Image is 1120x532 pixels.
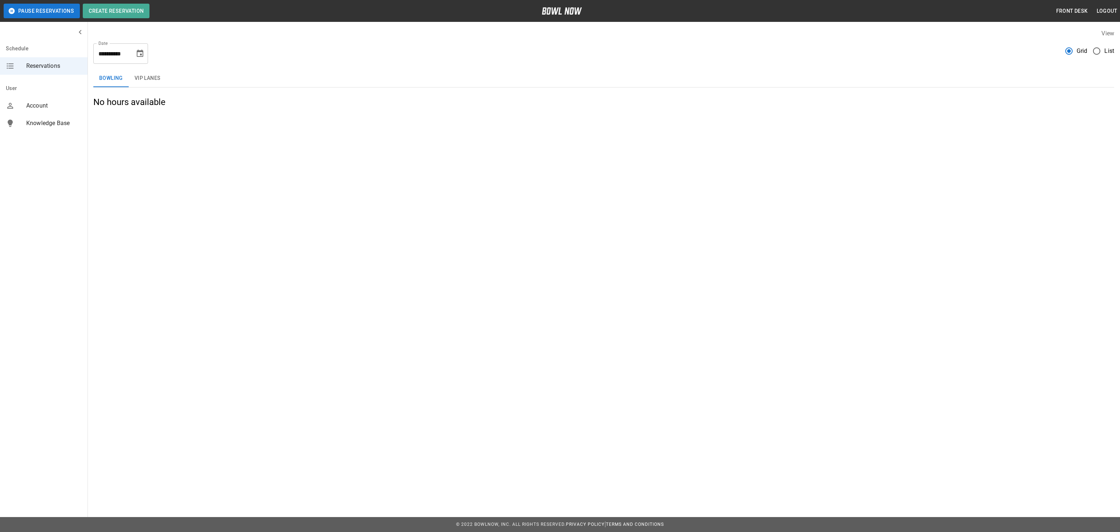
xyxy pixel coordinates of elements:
img: logo [542,7,582,15]
div: inventory tabs [93,70,1114,87]
button: Bowling [93,70,129,87]
label: View [1101,30,1114,37]
button: Choose date, selected date is Oct 10, 2025 [133,46,147,61]
span: Knowledge Base [26,119,82,128]
button: Logout [1094,4,1120,18]
span: Account [26,101,82,110]
span: © 2022 BowlNow, Inc. All Rights Reserved. [456,522,566,527]
span: Reservations [26,62,82,70]
button: Pause Reservations [4,4,80,18]
span: List [1104,47,1114,55]
button: VIP Lanes [129,70,167,87]
h5: No hours available [93,96,166,108]
button: Front Desk [1053,4,1091,18]
a: Terms and Conditions [606,522,664,527]
button: Create Reservation [83,4,149,18]
a: Privacy Policy [566,522,604,527]
span: Grid [1077,47,1088,55]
